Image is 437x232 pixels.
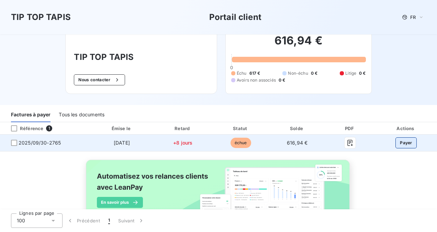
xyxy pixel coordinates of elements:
[17,217,25,224] span: 100
[74,74,125,85] button: Nous contacter
[173,140,192,146] span: +8 jours
[214,125,268,132] div: Statut
[410,14,416,20] span: FR
[377,125,436,132] div: Actions
[104,213,114,228] button: 1
[63,213,104,228] button: Précédent
[288,70,308,76] span: Non-échu
[271,125,324,132] div: Solde
[237,70,247,76] span: Échu
[237,77,276,83] span: Avoirs non associés
[279,77,285,83] span: 0 €
[345,70,356,76] span: Litige
[11,108,51,122] div: Factures à payer
[5,125,43,131] div: Référence
[359,70,366,76] span: 0 €
[230,65,233,70] span: 0
[114,213,149,228] button: Suivant
[155,125,211,132] div: Retard
[46,125,52,131] span: 1
[231,34,366,54] h2: 616,94 €
[395,137,417,148] button: Payer
[91,125,152,132] div: Émise le
[114,140,130,146] span: [DATE]
[74,51,209,63] h3: TIP TOP TAPIS
[209,11,261,23] h3: Portail client
[311,70,317,76] span: 0 €
[19,139,61,146] span: 2025/09/30-2765
[231,138,251,148] span: échue
[287,140,307,146] span: 616,94 €
[249,70,260,76] span: 617 €
[326,125,374,132] div: PDF
[108,217,110,224] span: 1
[59,108,104,122] div: Tous les documents
[11,11,71,23] h3: TIP TOP TAPIS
